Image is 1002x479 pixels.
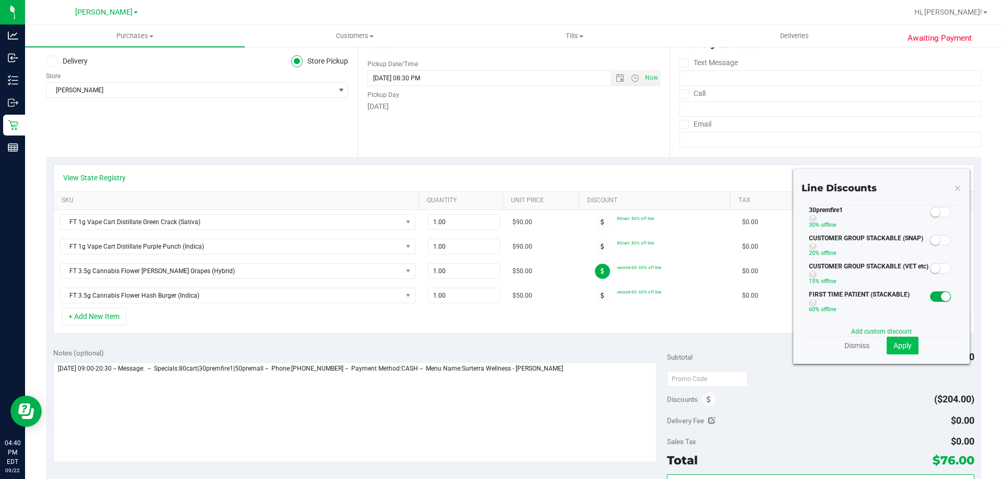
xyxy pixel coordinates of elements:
a: Unit Price [511,196,575,205]
span: NO DATA FOUND [60,288,415,303]
a: Deliveries [685,25,904,47]
span: 80cart: 80% off line [617,240,654,245]
span: Open the date view [611,74,628,82]
a: Discount [587,196,726,205]
span: Set Current date [642,70,660,85]
span: Discounts [667,390,698,409]
span: NO DATA FOUND [60,239,415,254]
a: Dismiss [844,340,869,351]
inline-svg: Analytics [8,30,18,41]
div: CUSTOMER GROUP STACKABLE (SNAP) [802,234,928,262]
span: $90.00 [512,242,532,252]
span: $76.00 [933,453,974,468]
div: FIRST TIME PATIENT (STACKABLE) [802,290,928,318]
a: Tills [464,25,684,47]
span: Open the time view [626,74,643,82]
label: Store Pickup [291,55,349,67]
span: [PERSON_NAME] [46,83,335,97]
span: Discount can be combined with other discounts [809,299,929,306]
label: Email [679,117,711,132]
span: Tills [465,31,684,41]
span: NO DATA FOUND [60,263,415,279]
span: 80cart: 80% off line [617,216,654,221]
inline-svg: Outbound [8,97,18,108]
label: Text Message [679,55,738,70]
span: [PERSON_NAME] [75,8,133,17]
span: ($204.00) [934,394,974,404]
span: NO DATA FOUND [60,214,415,230]
span: FT 3.5g Cannabis Flower [PERSON_NAME] Grapes (Hybrid) [61,264,402,278]
label: Pickup Day [367,90,399,100]
span: $0.00 [742,217,758,227]
a: SKU [62,196,415,205]
i: Edit Delivery Fee [708,417,715,424]
span: Discount can be combined with other discounts [809,215,929,222]
span: FT 3.5g Cannabis Flower Hash Burger (Indica) [61,288,402,303]
span: second-60: 60% off line [617,289,661,294]
span: FT 1g Vape Cart Distillate Purple Punch (Indica) [61,239,402,254]
p: off [809,305,929,314]
span: line [829,222,837,228]
input: 1.00 [428,264,500,278]
span: Hi, [PERSON_NAME]! [914,8,982,16]
span: $0.00 [742,242,758,252]
label: Pickup Date/Time [367,59,418,69]
div: [DATE] [367,101,660,112]
span: Subtotal [667,353,693,361]
span: Apply [893,341,912,350]
p: 04:40 PM EDT [5,438,20,466]
span: Sales Tax [667,437,696,446]
span: Discount can be combined with other discounts [809,243,929,250]
label: Call [679,86,706,101]
div: CUSTOMER GROUP STACKABLE (VET etc) [802,262,928,290]
span: Total [667,453,698,468]
p: 09/22 [5,466,20,474]
span: $0.00 [951,415,974,426]
a: Purchases [25,25,245,47]
span: 30% [809,222,819,228]
span: second-60: 60% off line [617,265,661,270]
span: Discount can be combined with other discounts [809,271,929,278]
span: select [335,83,348,97]
a: Customers [245,25,464,47]
label: Store [46,71,61,81]
input: Promo Code [667,371,748,387]
a: Add custom discount [851,328,912,335]
span: line [829,250,837,256]
iframe: Resource center [10,396,42,427]
span: $50.00 [512,266,532,276]
span: $90.00 [512,217,532,227]
span: Delivery Fee [667,416,704,425]
a: Tax [738,196,802,205]
span: 15% [809,278,819,285]
inline-svg: Inbound [8,53,18,63]
span: Customers [245,31,464,41]
input: 1.00 [428,239,500,254]
p: off [809,277,929,286]
inline-svg: Reports [8,142,18,153]
span: $0.00 [951,436,974,447]
span: Notes (optional) [53,349,104,357]
button: Apply [887,337,918,354]
span: Line Discounts [802,182,877,194]
span: line [829,306,837,313]
a: Quantity [427,196,499,205]
input: 1.00 [428,288,500,303]
input: Format: (999) 999-9999 [679,101,981,117]
inline-svg: Inventory [8,75,18,85]
span: 60% [809,306,819,313]
input: Format: (999) 999-9999 [679,70,981,86]
div: 30premfire1 [802,205,928,234]
a: View State Registry [63,173,126,183]
label: Delivery [46,55,88,67]
span: 20% [809,250,819,256]
span: $50.00 [512,291,532,301]
span: Purchases [25,31,245,41]
p: off [809,249,929,258]
span: $0.00 [742,291,758,301]
span: line [829,278,837,285]
span: FT 1g Vape Cart Distillate Green Crack (Sativa) [61,215,402,229]
span: Deliveries [766,31,823,41]
span: Awaiting Payment [908,32,972,44]
span: $0.00 [742,266,758,276]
